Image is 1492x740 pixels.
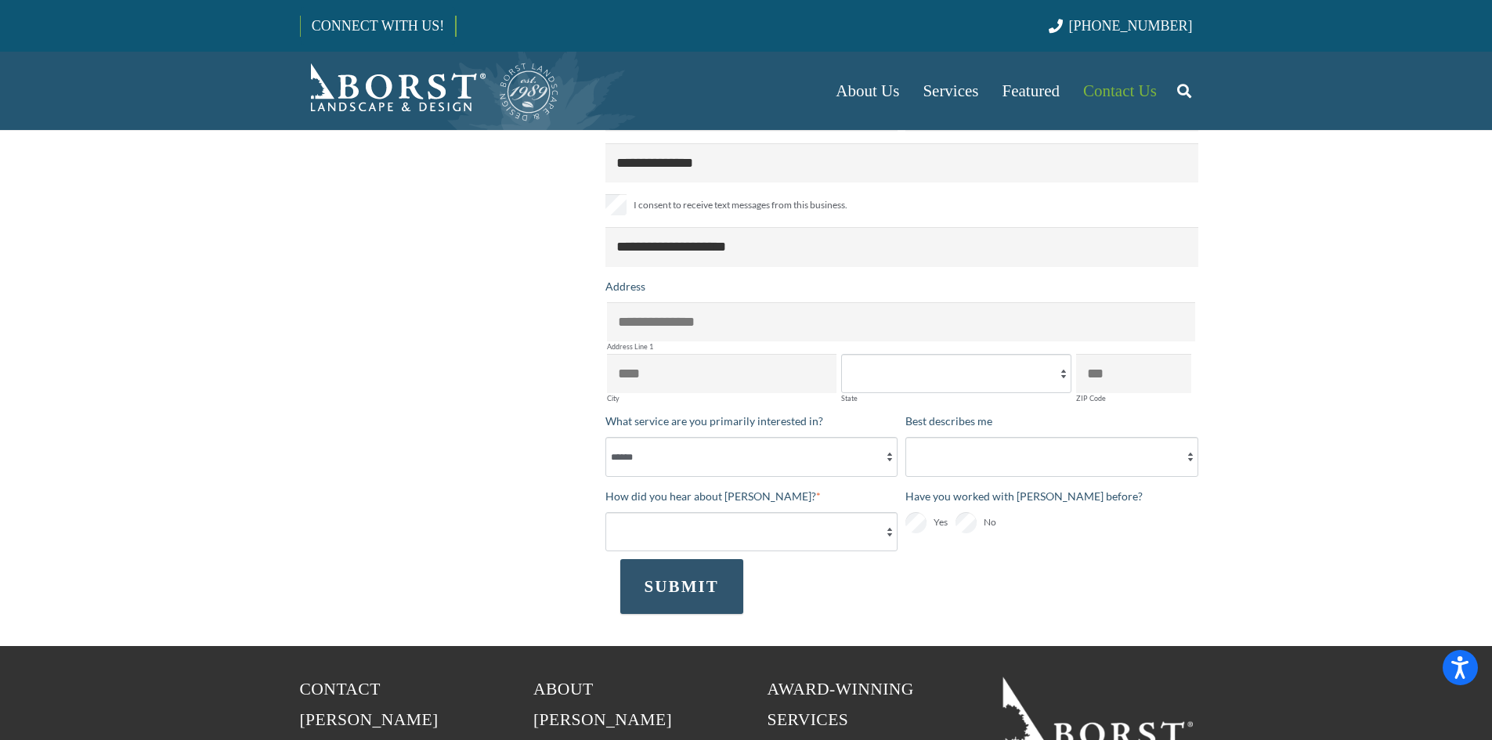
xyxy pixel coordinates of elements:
[605,280,645,293] span: Address
[905,489,1143,503] span: Have you worked with [PERSON_NAME] before?
[905,512,927,533] input: Yes
[1169,71,1200,110] a: Search
[956,512,977,533] input: No
[824,52,911,130] a: About Us
[911,52,990,130] a: Services
[1076,395,1191,402] label: ZIP Code
[605,489,816,503] span: How did you hear about [PERSON_NAME]?
[533,680,672,729] span: About [PERSON_NAME]
[923,81,978,100] span: Services
[984,513,996,532] span: No
[1002,81,1060,100] span: Featured
[300,60,560,122] a: Borst-Logo
[605,414,823,428] span: What service are you primarily interested in?
[605,437,898,476] select: What service are you primarily interested in?
[905,414,992,428] span: Best describes me
[768,680,914,729] span: Award-Winning Services
[841,395,1071,402] label: State
[605,512,898,551] select: How did you hear about [PERSON_NAME]?*
[1083,81,1157,100] span: Contact Us
[905,437,1198,476] select: Best describes me
[991,52,1071,130] a: Featured
[605,194,627,215] input: I consent to receive text messages from this business.
[1069,18,1193,34] span: [PHONE_NUMBER]
[620,559,743,614] button: SUBMIT
[634,196,847,215] span: I consent to receive text messages from this business.
[607,395,837,402] label: City
[301,7,455,45] a: CONNECT WITH US!
[1049,18,1192,34] a: [PHONE_NUMBER]
[836,81,899,100] span: About Us
[934,513,948,532] span: Yes
[607,343,1195,350] label: Address Line 1
[1071,52,1169,130] a: Contact Us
